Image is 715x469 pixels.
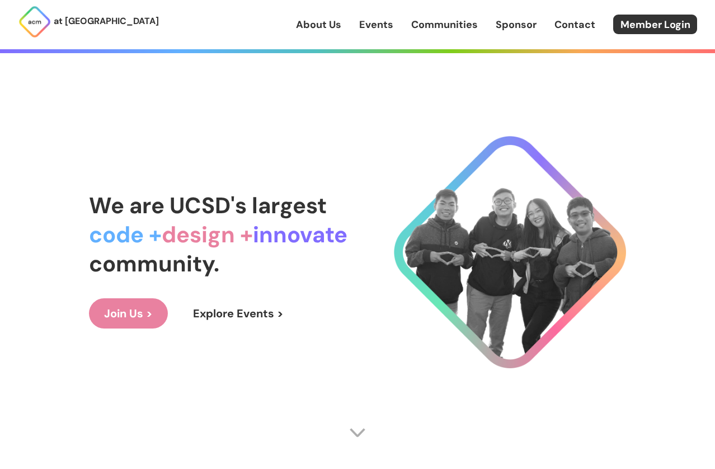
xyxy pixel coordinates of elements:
img: Scroll Arrow [349,424,366,441]
img: Cool Logo [394,136,626,368]
a: at [GEOGRAPHIC_DATA] [18,5,159,39]
a: Events [359,17,393,32]
span: innovate [253,220,347,249]
a: Communities [411,17,478,32]
p: at [GEOGRAPHIC_DATA] [54,14,159,29]
span: community. [89,249,219,278]
img: ACM Logo [18,5,51,39]
a: Explore Events > [178,298,299,329]
a: Contact [554,17,595,32]
span: design + [162,220,253,249]
span: We are UCSD's largest [89,191,327,220]
a: Member Login [613,15,697,34]
a: About Us [296,17,341,32]
a: Join Us > [89,298,168,329]
span: code + [89,220,162,249]
a: Sponsor [496,17,537,32]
